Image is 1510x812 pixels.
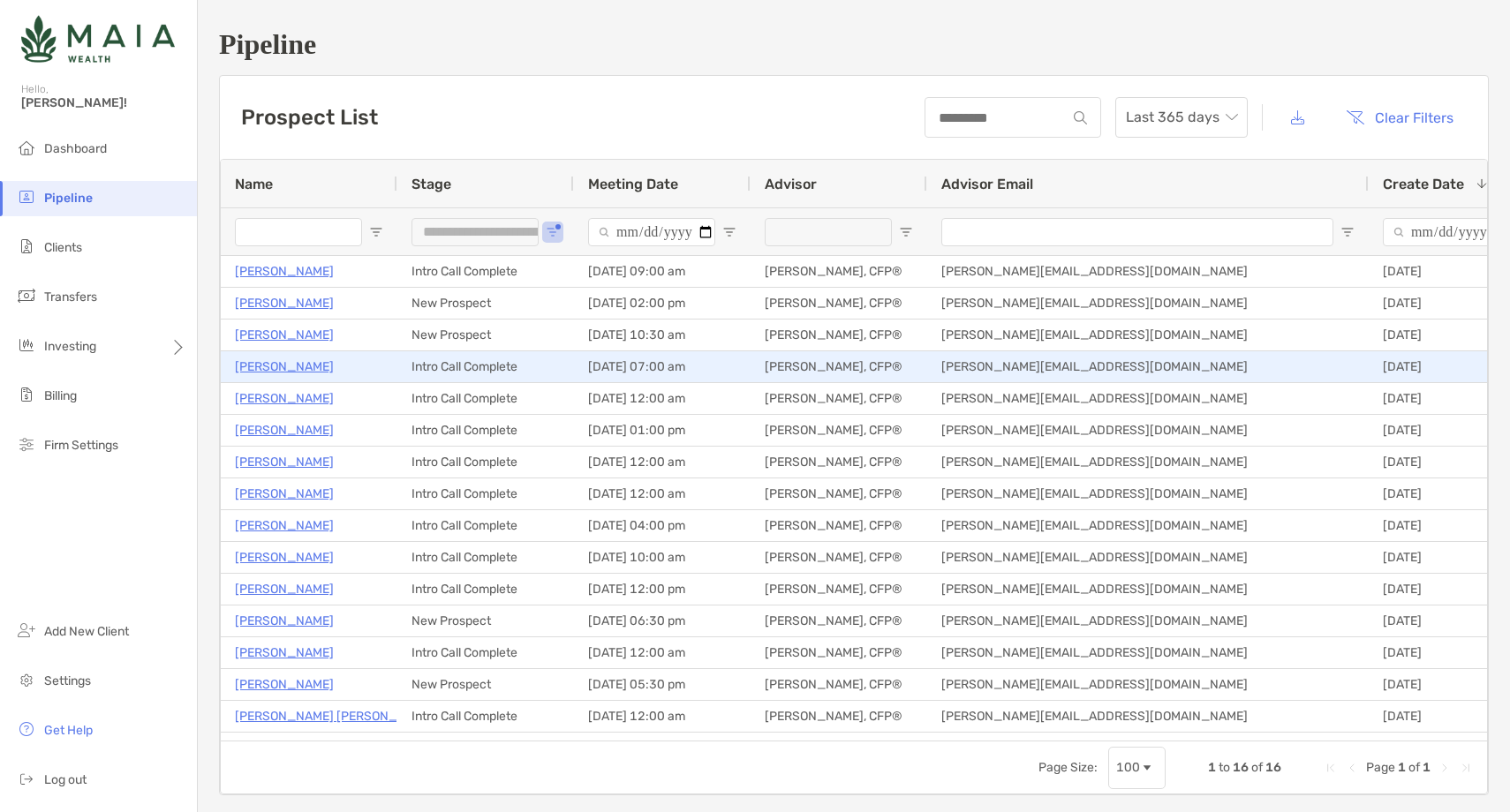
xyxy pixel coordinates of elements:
[16,335,37,356] img: investing icon
[574,701,751,732] div: [DATE] 12:00 am
[751,637,927,668] div: [PERSON_NAME], CFP®
[927,256,1369,287] div: [PERSON_NAME][EMAIL_ADDRESS][DOMAIN_NAME]
[397,288,574,319] div: New Prospect
[241,105,378,130] h3: Prospect List
[927,605,1369,636] div: [PERSON_NAME][EMAIL_ADDRESS][DOMAIN_NAME]
[927,478,1369,509] div: [PERSON_NAME][EMAIL_ADDRESS][DOMAIN_NAME]
[927,383,1369,414] div: [PERSON_NAME][EMAIL_ADDRESS][DOMAIN_NAME]
[927,351,1369,382] div: [PERSON_NAME][EMAIL_ADDRESS][DOMAIN_NAME]
[235,515,334,537] a: [PERSON_NAME]
[235,292,334,314] a: [PERSON_NAME]
[751,351,927,382] div: [PERSON_NAME], CFP®
[44,141,107,156] span: Dashboard
[397,383,574,414] div: Intro Call Complete
[235,356,334,378] a: [PERSON_NAME]
[397,510,574,541] div: Intro Call Complete
[574,637,751,668] div: [DATE] 12:00 am
[397,605,574,636] div: New Prospect
[44,339,96,354] span: Investing
[927,669,1369,700] div: [PERSON_NAME][EMAIL_ADDRESS][DOMAIN_NAME]
[1108,747,1166,789] div: Page Size
[574,383,751,414] div: [DATE] 12:00 am
[927,701,1369,732] div: [PERSON_NAME][EMAIL_ADDRESS][DOMAIN_NAME]
[1423,760,1431,775] span: 1
[16,186,37,207] img: pipeline icon
[927,574,1369,605] div: [PERSON_NAME][EMAIL_ADDRESS][DOMAIN_NAME]
[44,240,82,255] span: Clients
[1459,761,1473,775] div: Last Page
[16,768,37,789] img: logout icon
[44,772,87,787] span: Log out
[16,137,37,158] img: dashboard icon
[235,705,435,727] p: [PERSON_NAME] [PERSON_NAME]
[235,610,334,632] a: [PERSON_NAME]
[927,288,1369,319] div: [PERSON_NAME][EMAIL_ADDRESS][DOMAIN_NAME]
[1116,760,1140,775] div: 100
[235,324,334,346] a: [PERSON_NAME]
[235,387,334,410] a: [PERSON_NAME]
[1345,761,1359,775] div: Previous Page
[235,673,334,695] p: [PERSON_NAME]
[235,419,334,441] a: [PERSON_NAME]
[235,483,334,505] a: [PERSON_NAME]
[44,289,97,304] span: Transfers
[1398,760,1406,775] span: 1
[1251,760,1263,775] span: of
[927,320,1369,350] div: [PERSON_NAME][EMAIL_ADDRESS][DOMAIN_NAME]
[751,542,927,573] div: [PERSON_NAME], CFP®
[751,288,927,319] div: [PERSON_NAME], CFP®
[235,737,334,759] a: [PERSON_NAME]
[574,256,751,287] div: [DATE] 09:00 am
[941,218,1333,246] input: Advisor Email Filter Input
[397,478,574,509] div: Intro Call Complete
[574,447,751,477] div: [DATE] 12:00 am
[44,438,118,453] span: Firm Settings
[397,574,574,605] div: Intro Call Complete
[235,176,273,192] span: Name
[16,669,37,690] img: settings icon
[1038,760,1098,775] div: Page Size:
[588,218,715,246] input: Meeting Date Filter Input
[235,451,334,473] a: [PERSON_NAME]
[751,574,927,605] div: [PERSON_NAME], CFP®
[1219,760,1230,775] span: to
[1340,225,1355,239] button: Open Filter Menu
[411,176,451,192] span: Stage
[574,510,751,541] div: [DATE] 04:00 pm
[574,542,751,573] div: [DATE] 10:00 am
[1074,111,1087,124] img: input icon
[1126,98,1237,137] span: Last 365 days
[751,256,927,287] div: [PERSON_NAME], CFP®
[751,669,927,700] div: [PERSON_NAME], CFP®
[44,673,91,688] span: Settings
[899,225,913,239] button: Open Filter Menu
[751,510,927,541] div: [PERSON_NAME], CFP®
[927,447,1369,477] div: [PERSON_NAME][EMAIL_ADDRESS][DOMAIN_NAME]
[16,285,37,306] img: transfers icon
[751,701,927,732] div: [PERSON_NAME], CFP®
[235,642,334,664] a: [PERSON_NAME]
[574,320,751,350] div: [DATE] 10:30 am
[546,225,560,239] button: Open Filter Menu
[941,176,1033,192] span: Advisor Email
[574,351,751,382] div: [DATE] 07:00 am
[1383,176,1464,192] span: Create Date
[16,236,37,257] img: clients icon
[397,669,574,700] div: New Prospect
[588,176,678,192] span: Meeting Date
[1408,760,1420,775] span: of
[574,478,751,509] div: [DATE] 12:00 am
[574,733,751,763] div: [DATE] 04:30 pm
[235,578,334,600] p: [PERSON_NAME]
[235,546,334,568] a: [PERSON_NAME]
[751,383,927,414] div: [PERSON_NAME], CFP®
[927,733,1369,763] div: [PERSON_NAME][EMAIL_ADDRESS][DOMAIN_NAME]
